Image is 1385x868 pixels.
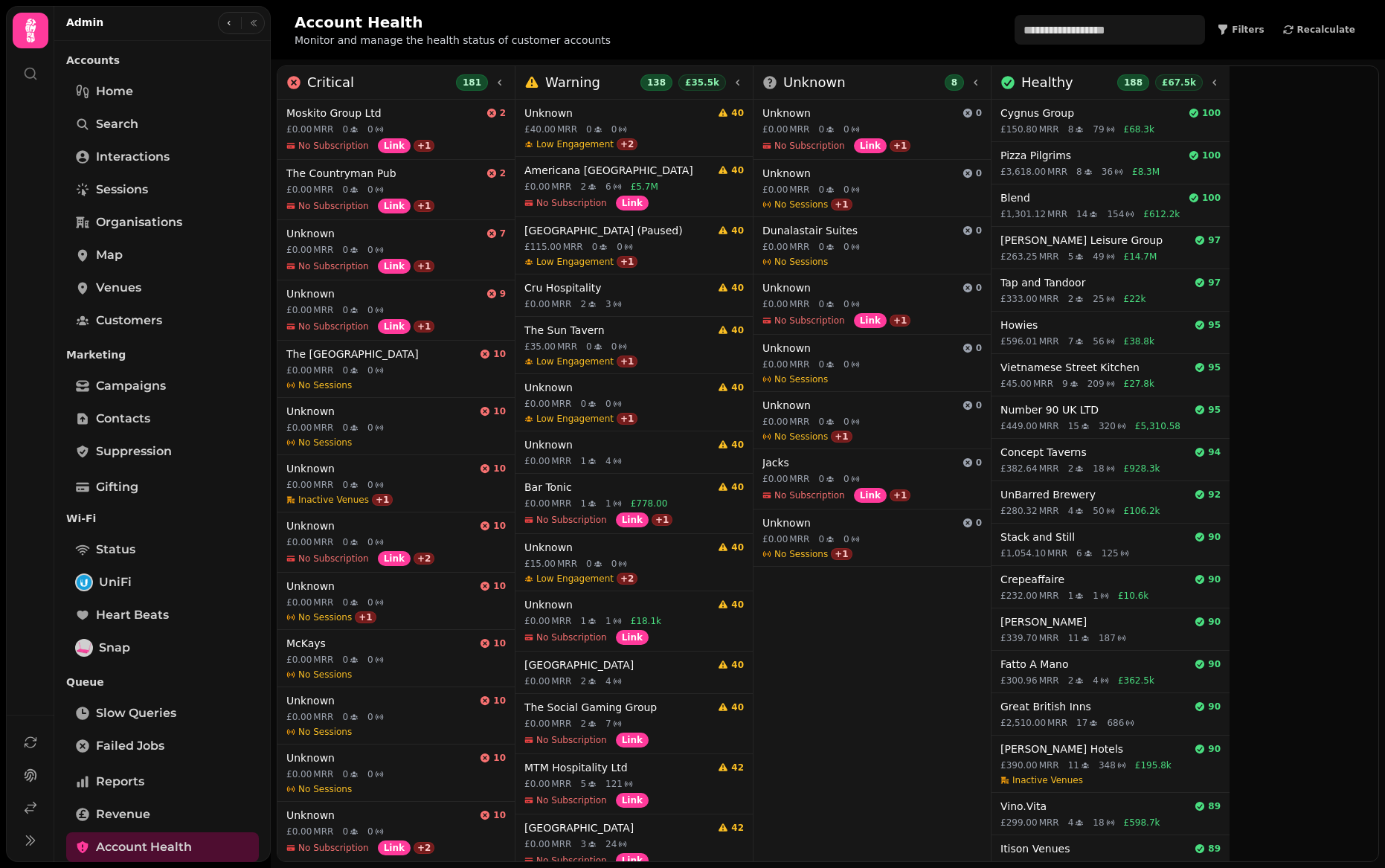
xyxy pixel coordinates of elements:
span: 0 [818,473,824,485]
span: £928.3k [1124,463,1160,475]
span: 0 [367,244,373,256]
span: MRR [1039,335,1059,347]
div: + 1 [831,199,852,210]
span: MRR [789,416,809,428]
span: MRR [313,184,333,196]
span: No Sessions [298,379,352,391]
span: MRR [313,304,333,316]
span: MRR [1039,420,1059,432]
span: No Subscription [774,140,845,152]
span: 7 [500,228,506,239]
span: MRR [313,123,333,135]
span: 8 [1076,166,1082,178]
div: + 2 [617,138,637,150]
span: 0 [367,422,373,434]
span: MRR [551,455,571,467]
div: Tap and Tandoor97£333.00MRR225£22k [992,269,1230,312]
span: No Subscription [298,321,369,332]
h4: Unknown [524,437,712,452]
span: £0.00 [762,359,788,370]
span: 0 [976,457,982,469]
h4: Cru Hospitality [524,280,712,295]
span: 6 [605,181,611,193]
span: 40 [731,225,744,237]
a: Search [66,109,259,139]
div: Bar Tonic40£0.00MRR11£778.00No SubscriptionLink+1 [515,474,753,534]
span: 0 [605,398,611,410]
span: 40 [731,164,744,176]
div: Blend100£1,301.12MRR14154£612.2k [992,184,1230,227]
span: 14 [1076,208,1087,220]
span: MRR [789,298,809,310]
h4: The Sun Tavern [524,323,712,338]
span: MRR [789,184,809,196]
span: 40 [731,382,744,393]
span: MRR [313,364,333,376]
span: £68.3k [1124,123,1154,135]
span: MRR [789,473,809,485]
span: 100 [1202,192,1221,204]
span: 2 [500,107,506,119]
span: £27.8k [1124,378,1154,390]
span: 0 [976,399,982,411]
div: Vietnamese Street Kitchen95£45.00MRR9209£27.8k [992,354,1230,396]
span: 0 [592,241,598,253]
div: + 1 [831,431,852,443]
span: £0.00 [286,304,312,316]
span: 0 [367,304,373,316]
span: £0.00 [762,184,788,196]
span: Map [96,246,123,264]
h4: The Countryman Pub [286,166,481,181]
span: MRR [313,422,333,434]
div: Howies95£596.01MRR756£38.8k [992,312,1230,354]
h4: Moskito Group Ltd [286,106,481,120]
span: MRR [1047,208,1067,220]
div: The [GEOGRAPHIC_DATA]10£0.00MRR00No Sessions [277,341,515,398]
span: 0 [843,241,849,253]
span: £45.00 [1000,378,1032,390]
div: Unknown10£0.00MRR00Inactive Venues+1 [277,455,515,512]
a: Suppression [66,437,259,466]
span: 0 [342,244,348,256]
span: 2 [580,298,586,310]
h4: Unknown [286,404,474,419]
h4: [GEOGRAPHIC_DATA] (Paused) [524,223,712,238]
span: Link [860,141,881,150]
span: 0 [976,225,982,237]
span: 2 [1068,293,1074,305]
button: Link [854,138,887,153]
span: MRR [551,398,571,410]
span: 25 [1093,293,1104,305]
span: 10 [493,463,506,475]
span: 0 [367,364,373,376]
div: Concept Taverns94£382.64MRR218£928.3k [992,439,1230,481]
a: Gifting [66,472,259,502]
div: Cygnus Group100£150.80MRR879£68.3k [992,100,1230,142]
span: Campaigns [96,377,166,395]
div: [PERSON_NAME] Leisure Group97£263.25MRR549£14.7M [992,227,1230,269]
span: 0 [342,184,348,196]
h4: The [GEOGRAPHIC_DATA] [286,347,474,361]
span: MRR [789,241,809,253]
span: £0.00 [286,479,312,491]
span: £5.7M [631,181,658,193]
span: 9 [500,288,506,300]
div: Americana [GEOGRAPHIC_DATA]40£0.00MRR26£5.7MNo SubscriptionLink [515,157,753,217]
span: 0 [976,342,982,354]
a: Home [66,77,259,106]
span: Contacts [96,410,150,428]
span: Link [384,141,405,150]
span: £596.01 [1000,335,1038,347]
a: Map [66,240,259,270]
span: 9 [1062,378,1068,390]
span: 0 [818,241,824,253]
span: MRR [313,244,333,256]
button: Link [378,319,411,334]
span: £0.00 [762,241,788,253]
span: 2 [1068,463,1074,475]
h4: Pizza Pilgrims [1000,148,1183,163]
span: Link [384,322,405,331]
h4: Concept Taverns [1000,445,1189,460]
button: Recalculate [1276,21,1361,39]
span: 0 [617,241,623,253]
